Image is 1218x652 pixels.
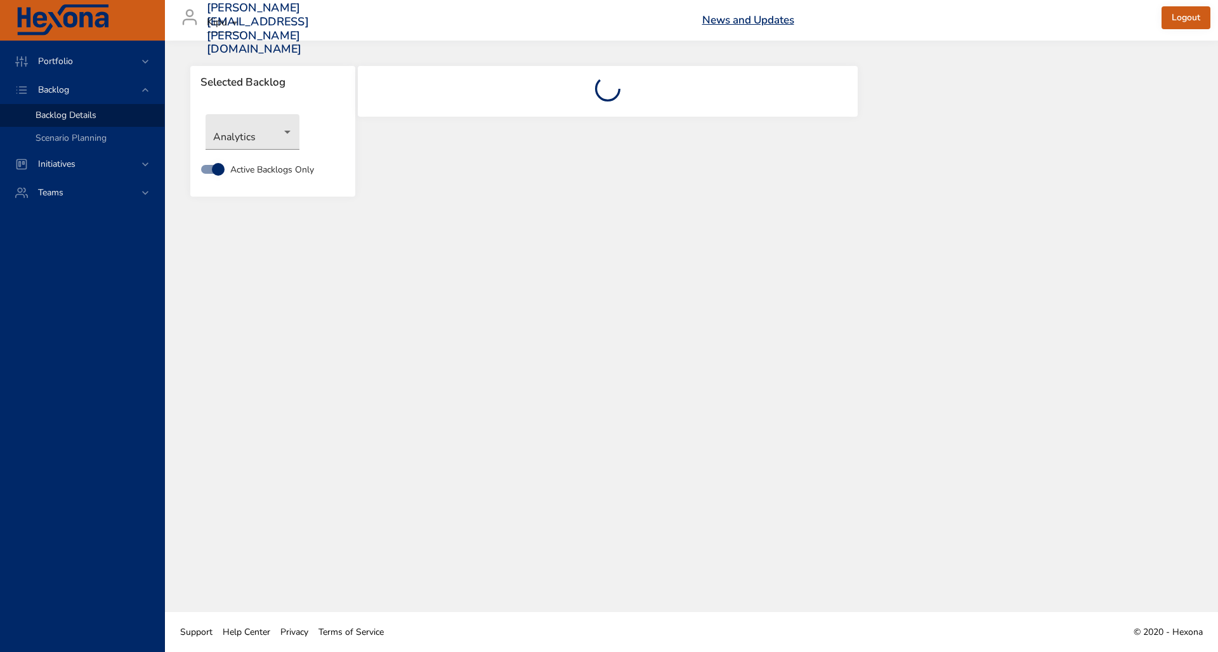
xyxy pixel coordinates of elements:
[275,618,313,646] a: Privacy
[28,158,86,170] span: Initiatives
[318,626,384,638] span: Terms of Service
[36,109,96,121] span: Backlog Details
[1134,626,1203,638] span: © 2020 - Hexona
[1162,6,1210,30] button: Logout
[1172,10,1200,26] span: Logout
[28,55,83,67] span: Portfolio
[15,4,110,36] img: Hexona
[28,186,74,199] span: Teams
[36,132,107,144] span: Scenario Planning
[702,13,794,27] a: News and Updates
[175,618,218,646] a: Support
[280,626,308,638] span: Privacy
[28,84,79,96] span: Backlog
[200,76,345,89] span: Selected Backlog
[223,626,270,638] span: Help Center
[207,1,309,56] h3: [PERSON_NAME][EMAIL_ADDRESS][PERSON_NAME][DOMAIN_NAME]
[218,618,275,646] a: Help Center
[313,618,389,646] a: Terms of Service
[230,163,314,176] span: Active Backlogs Only
[206,114,299,150] div: Analytics
[207,13,242,33] div: Kipu
[180,626,213,638] span: Support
